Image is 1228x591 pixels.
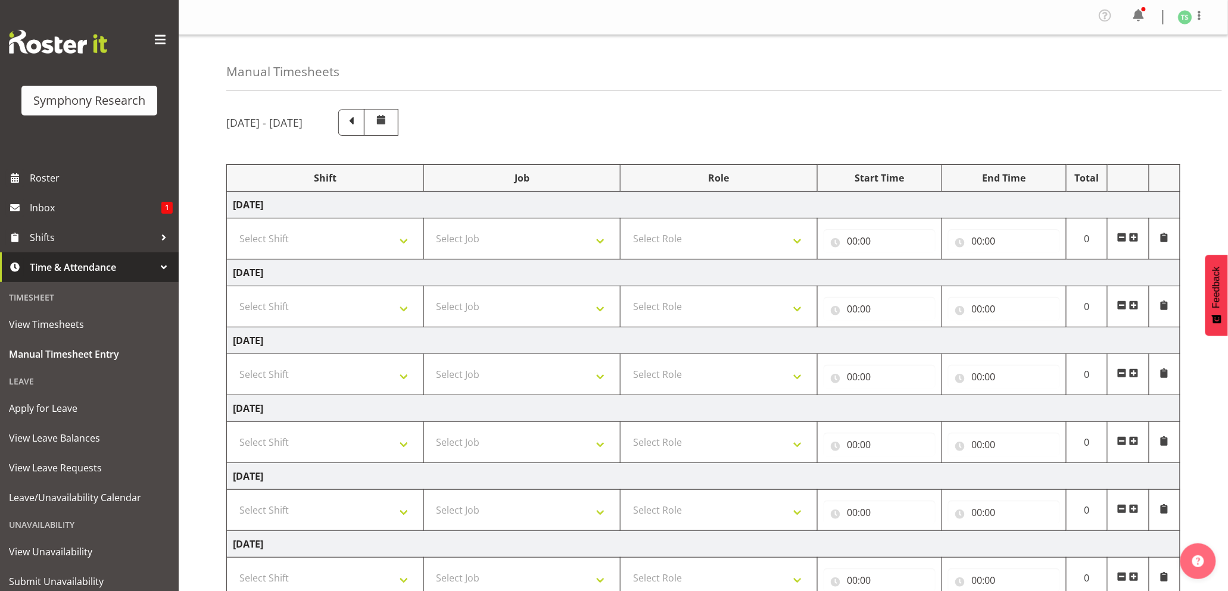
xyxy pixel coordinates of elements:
[3,369,176,393] div: Leave
[9,30,107,54] img: Rosterit website logo
[233,171,417,185] div: Shift
[1066,422,1108,463] td: 0
[3,393,176,423] a: Apply for Leave
[948,229,1060,253] input: Click to select...
[627,171,811,185] div: Role
[1178,10,1192,24] img: tanya-stebbing1954.jpg
[9,573,170,590] span: Submit Unavailability
[9,315,170,333] span: View Timesheets
[3,423,176,453] a: View Leave Balances
[948,501,1060,524] input: Click to select...
[824,297,936,321] input: Click to select...
[3,453,176,483] a: View Leave Requests
[227,463,1180,490] td: [DATE]
[1211,267,1222,308] span: Feedback
[33,92,145,110] div: Symphony Research
[226,116,303,129] h5: [DATE] - [DATE]
[3,537,176,567] a: View Unavailability
[430,171,615,185] div: Job
[1066,490,1108,531] td: 0
[948,171,1060,185] div: End Time
[1073,171,1102,185] div: Total
[824,229,936,253] input: Click to select...
[227,327,1180,354] td: [DATE]
[3,285,176,309] div: Timesheet
[9,429,170,447] span: View Leave Balances
[3,512,176,537] div: Unavailability
[948,365,1060,389] input: Click to select...
[824,365,936,389] input: Click to select...
[227,259,1180,286] td: [DATE]
[9,543,170,561] span: View Unavailability
[824,433,936,456] input: Click to select...
[824,171,936,185] div: Start Time
[30,258,155,276] span: Time & Attendance
[1066,354,1108,395] td: 0
[948,433,1060,456] input: Click to select...
[9,459,170,477] span: View Leave Requests
[1066,218,1108,259] td: 0
[948,297,1060,321] input: Click to select...
[30,169,173,187] span: Roster
[1192,555,1204,567] img: help-xxl-2.png
[227,395,1180,422] td: [DATE]
[226,65,339,79] h4: Manual Timesheets
[1066,286,1108,327] td: 0
[9,399,170,417] span: Apply for Leave
[227,531,1180,558] td: [DATE]
[30,199,161,217] span: Inbox
[227,192,1180,218] td: [DATE]
[3,339,176,369] a: Manual Timesheet Entry
[161,202,173,214] span: 1
[1205,255,1228,336] button: Feedback - Show survey
[9,489,170,506] span: Leave/Unavailability Calendar
[3,483,176,512] a: Leave/Unavailability Calendar
[3,309,176,339] a: View Timesheets
[9,345,170,363] span: Manual Timesheet Entry
[30,229,155,246] span: Shifts
[824,501,936,524] input: Click to select...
